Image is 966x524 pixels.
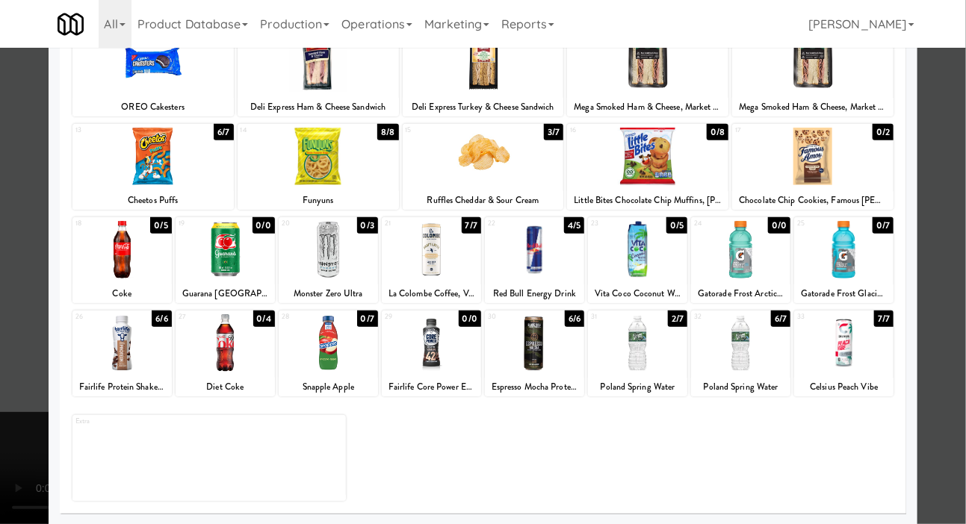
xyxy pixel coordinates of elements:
div: La Colombe Coffee, Vanilla Draft [382,284,481,303]
div: 170/2Chocolate Chip Cookies, Famous [PERSON_NAME] [732,124,894,210]
div: Mega Smoked Ham & Cheese, Market Sandwich [734,98,891,116]
img: Micromart [58,11,84,37]
div: Mega Smoked Ham & Cheese, Market Sandwich [569,98,726,116]
div: 6/7 [214,124,233,140]
div: OREO Cakesters [75,98,232,116]
div: 26 [75,311,123,323]
div: 0/7 [357,311,378,327]
div: 270/4Diet Coke [176,311,275,396]
div: Fairlife Protein Shake Chocolate [75,378,170,396]
div: 20 [282,217,329,230]
div: 160/8Little Bites Chocolate Chip Muffins, [PERSON_NAME] [567,124,728,210]
div: 7/7 [462,217,481,234]
div: 4/5 [564,217,584,234]
div: Poland Spring Water [588,378,687,396]
div: Extra [72,415,347,501]
div: Deli Express Turkey & Cheese Sandwich [405,98,562,116]
div: 0/3 [357,217,378,234]
div: 0/5 [666,217,687,234]
div: 31 [591,311,638,323]
div: 3/7 [544,124,563,140]
div: 250/7Gatorade Frost Glacier Freeze [794,217,894,303]
div: La Colombe Coffee, Vanilla Draft [384,284,479,303]
div: 337/7Celsius Peach Vibe [794,311,894,396]
div: 14 [241,124,318,137]
div: 0/0 [768,217,790,234]
div: 16 [570,124,648,137]
div: Fairlife Protein Shake Chocolate [72,378,172,396]
div: Little Bites Chocolate Chip Muffins, [PERSON_NAME] [567,191,728,210]
div: Guarana [GEOGRAPHIC_DATA] [176,284,275,303]
div: Diet Coke [178,378,273,396]
div: Mega Smoked Ham & Cheese, Market Sandwich [567,98,728,116]
div: 120/2Mega Smoked Ham & Cheese, Market Sandwich [732,31,894,116]
div: Funyuns [240,191,397,210]
div: Poland Spring Water [693,378,788,396]
div: Vita Coco Coconut Water [590,284,685,303]
div: Coke [72,284,172,303]
div: Fairlife Core Power Elite - Chocolate [384,378,479,396]
div: Red Bull Energy Drink [485,284,584,303]
div: Vita Coco Coconut Water [588,284,687,303]
div: Red Bull Energy Drink [487,284,582,303]
div: Chocolate Chip Cookies, Famous [PERSON_NAME] [732,191,894,210]
div: 33 [797,311,844,323]
div: Poland Spring Water [590,378,685,396]
div: Deli Express Ham & Cheese Sandwich [240,98,397,116]
div: Little Bites Chocolate Chip Muffins, [PERSON_NAME] [569,191,726,210]
div: Celsius Peach Vibe [794,378,894,396]
div: Deli Express Turkey & Cheese Sandwich [403,98,564,116]
div: 0/0 [253,217,275,234]
div: 17 [735,124,813,137]
div: 2/7 [668,311,687,327]
div: 91/2Deli Express Ham & Cheese Sandwich [238,31,399,116]
div: 30 [488,311,535,323]
div: 217/7La Colombe Coffee, Vanilla Draft [382,217,481,303]
div: Gatorade Frost Arctic Blitz [693,284,788,303]
div: 306/6Espresso Mocha Protein Coffee, Black Rifle [485,311,584,396]
div: Ruffles Cheddar & Sour Cream [403,191,564,210]
div: 0/8 [707,124,728,140]
div: Ruffles Cheddar & Sour Cream [405,191,562,210]
div: 224/5Red Bull Energy Drink [485,217,584,303]
div: Monster Zero Ultra [281,284,376,303]
div: Fairlife Core Power Elite - Chocolate [382,378,481,396]
div: 18 [75,217,123,230]
div: 280/7Snapple Apple [279,311,378,396]
div: 266/6Fairlife Protein Shake Chocolate [72,311,172,396]
div: 13 [75,124,153,137]
div: 28 [282,311,329,323]
div: 21 [385,217,432,230]
div: Celsius Peach Vibe [796,378,891,396]
div: Mega Smoked Ham & Cheese, Market Sandwich [732,98,894,116]
div: 32 [694,311,741,323]
div: 8/8 [377,124,398,140]
div: 290/0Fairlife Core Power Elite - Chocolate [382,311,481,396]
div: 22 [488,217,535,230]
div: Chocolate Chip Cookies, Famous [PERSON_NAME] [734,191,891,210]
div: 6/7 [771,311,790,327]
div: 326/7Poland Spring Water [691,311,790,396]
div: 230/5Vita Coco Coconut Water [588,217,687,303]
div: 7/7 [874,311,894,327]
div: 0/5 [150,217,171,234]
div: 6/6 [565,311,584,327]
div: OREO Cakesters [72,98,234,116]
div: 100/3Deli Express Turkey & Cheese Sandwich [403,31,564,116]
div: 24 [694,217,741,230]
div: Espresso Mocha Protein Coffee, Black Rifle [487,378,582,396]
div: 25 [797,217,844,230]
div: Monster Zero Ultra [279,284,378,303]
div: 27 [179,311,226,323]
div: 114/6Mega Smoked Ham & Cheese, Market Sandwich [567,31,728,116]
div: Coke [75,284,170,303]
div: Guarana [GEOGRAPHIC_DATA] [178,284,273,303]
div: 153/7Ruffles Cheddar & Sour Cream [403,124,564,210]
div: Snapple Apple [281,378,376,396]
div: 200/3Monster Zero Ultra [279,217,378,303]
div: Gatorade Frost Glacier Freeze [796,284,891,303]
div: 0/0 [459,311,481,327]
div: 312/7Poland Spring Water [588,311,687,396]
div: Deli Express Ham & Cheese Sandwich [238,98,399,116]
div: 0/7 [873,217,894,234]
